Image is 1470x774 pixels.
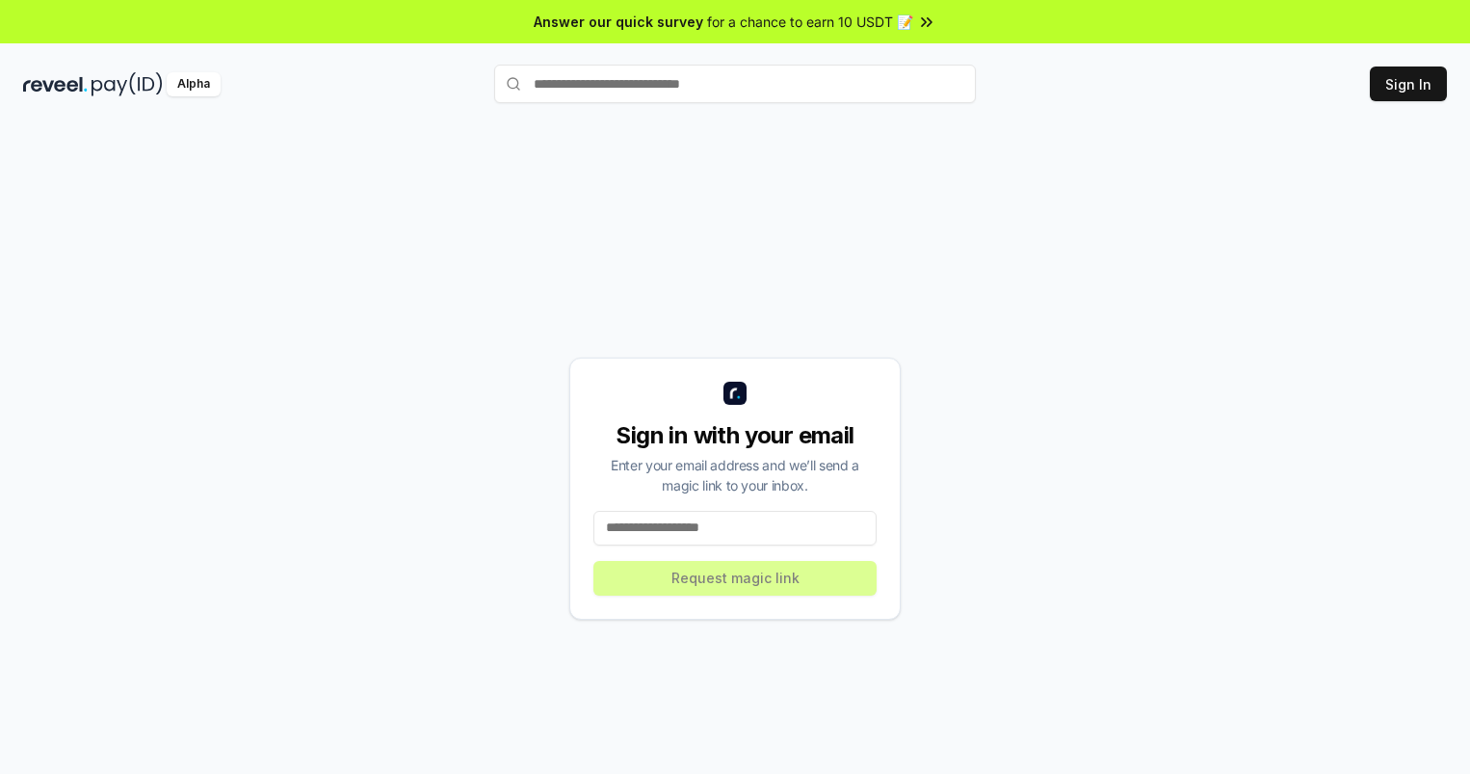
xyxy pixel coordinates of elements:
img: reveel_dark [23,72,88,96]
button: Sign In [1370,67,1447,101]
img: logo_small [723,382,747,405]
div: Enter your email address and we’ll send a magic link to your inbox. [593,455,877,495]
span: Answer our quick survey [534,12,703,32]
span: for a chance to earn 10 USDT 📝 [707,12,913,32]
img: pay_id [92,72,163,96]
div: Sign in with your email [593,420,877,451]
div: Alpha [167,72,221,96]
